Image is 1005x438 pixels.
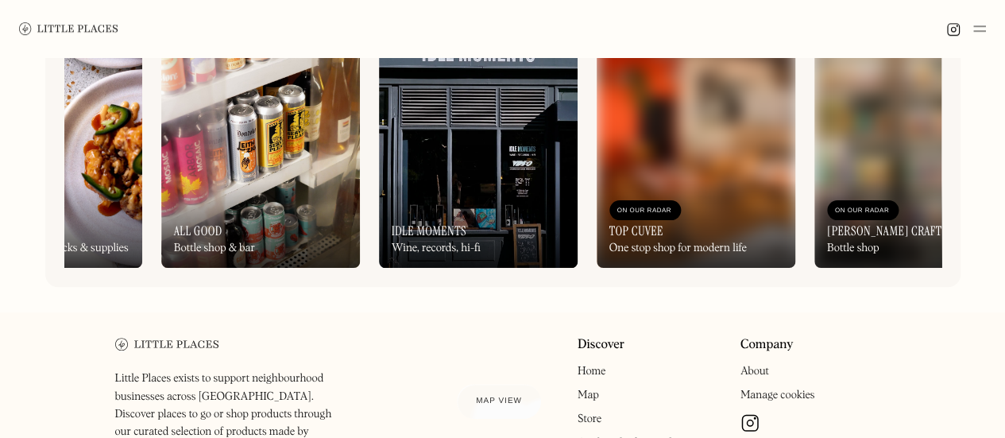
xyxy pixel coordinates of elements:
[597,29,795,268] a: On Our RadarTop CuveeOne stop shop for modern life
[617,203,673,219] div: On Our Radar
[161,29,360,268] a: All GoodBottle shop & bar
[392,223,466,238] h3: Idle Moments
[379,29,578,268] a: Idle MomentsWine, records, hi-fi
[578,366,605,377] a: Home
[827,223,942,238] h3: [PERSON_NAME] Craft
[835,203,891,219] div: On Our Radar
[609,223,663,238] h3: Top Cuvee
[609,242,747,255] div: One stop shop for modern life
[578,413,601,424] a: Store
[174,242,255,255] div: Bottle shop & bar
[578,390,599,401] a: Map
[174,223,222,238] h3: All Good
[740,338,794,353] a: Company
[392,242,481,255] div: Wine, records, hi-fi
[740,390,815,401] a: Manage cookies
[476,397,522,405] span: Map view
[740,366,769,377] a: About
[457,384,541,419] a: Map view
[578,338,624,353] a: Discover
[827,242,879,255] div: Bottle shop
